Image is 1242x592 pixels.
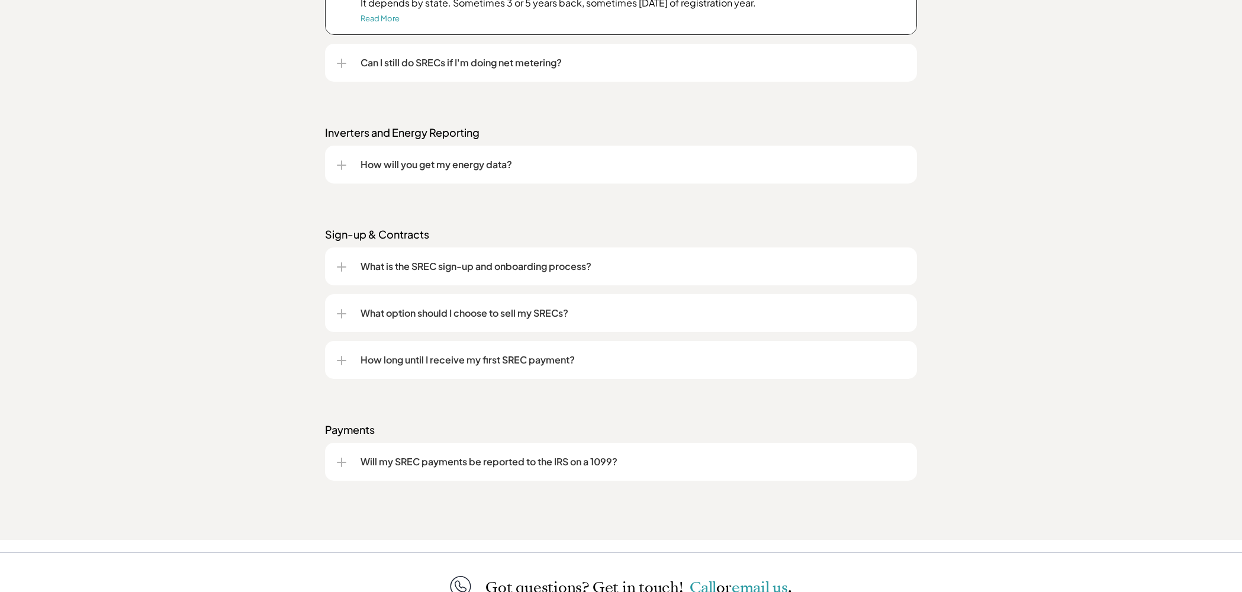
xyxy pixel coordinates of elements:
a: Read More [361,14,400,23]
p: What option should I choose to sell my SRECs? [361,306,905,320]
p: How long until I receive my first SREC payment? [361,353,905,367]
p: Inverters and Energy Reporting [325,126,917,140]
p: What is the SREC sign-up and onboarding process? [361,259,905,274]
p: Will my SREC payments be reported to the IRS on a 1099? [361,455,905,469]
p: Can I still do SRECs if I'm doing net metering? [361,56,905,70]
p: Sign-up & Contracts [325,227,917,242]
p: How will you get my energy data? [361,157,905,172]
p: Payments [325,423,917,437]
